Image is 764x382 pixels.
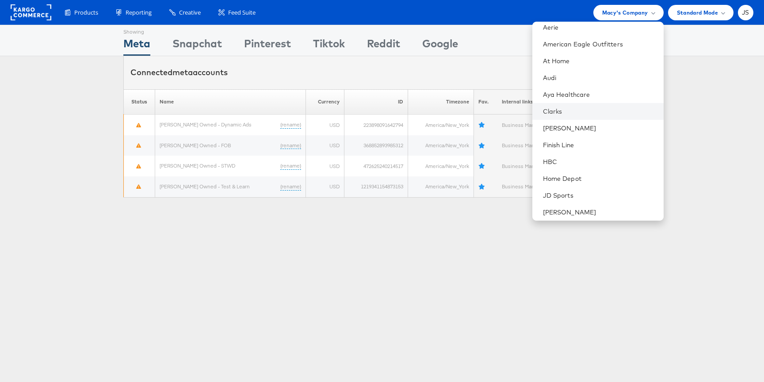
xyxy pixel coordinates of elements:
[502,142,550,149] a: Business Manager
[160,162,235,169] a: [PERSON_NAME] Owned - STWD
[172,67,193,77] span: meta
[344,176,408,197] td: 1219341154873153
[502,163,550,169] a: Business Manager
[543,107,657,116] a: Clarks
[408,115,474,135] td: America/New_York
[313,36,345,56] div: Tiktok
[543,57,657,65] a: At Home
[344,115,408,135] td: 223898091642794
[244,36,291,56] div: Pinterest
[742,10,749,15] span: JS
[543,23,657,32] a: Aerie
[280,142,301,149] a: (rename)
[344,89,408,115] th: ID
[422,36,458,56] div: Google
[408,156,474,176] td: America/New_York
[155,89,306,115] th: Name
[306,176,344,197] td: USD
[123,25,150,36] div: Showing
[306,89,344,115] th: Currency
[160,183,250,190] a: [PERSON_NAME] Owned - Test & Learn
[543,191,657,200] a: JD Sports
[280,162,301,170] a: (rename)
[306,156,344,176] td: USD
[160,142,231,149] a: [PERSON_NAME] Owned - FOB
[172,36,222,56] div: Snapchat
[543,124,657,133] a: [PERSON_NAME]
[543,90,657,99] a: Aya Healthcare
[179,8,201,17] span: Creative
[228,8,256,17] span: Feed Suite
[602,8,648,17] span: Macy's Company
[408,176,474,197] td: America/New_York
[344,135,408,156] td: 368852893985312
[126,8,152,17] span: Reporting
[502,183,550,190] a: Business Manager
[543,208,657,217] a: [PERSON_NAME]
[280,183,301,191] a: (rename)
[130,67,228,78] div: Connected accounts
[543,174,657,183] a: Home Depot
[408,89,474,115] th: Timezone
[123,36,150,56] div: Meta
[306,135,344,156] td: USD
[160,121,252,128] a: [PERSON_NAME] Owned - Dynamic Ads
[124,89,155,115] th: Status
[543,73,657,82] a: Audi
[543,40,657,49] a: American Eagle Outfitters
[677,8,718,17] span: Standard Mode
[74,8,98,17] span: Products
[280,121,301,129] a: (rename)
[306,115,344,135] td: USD
[408,135,474,156] td: America/New_York
[502,122,550,128] a: Business Manager
[543,141,657,149] a: Finish Line
[344,156,408,176] td: 472625240214517
[543,157,657,166] a: HBC
[367,36,400,56] div: Reddit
